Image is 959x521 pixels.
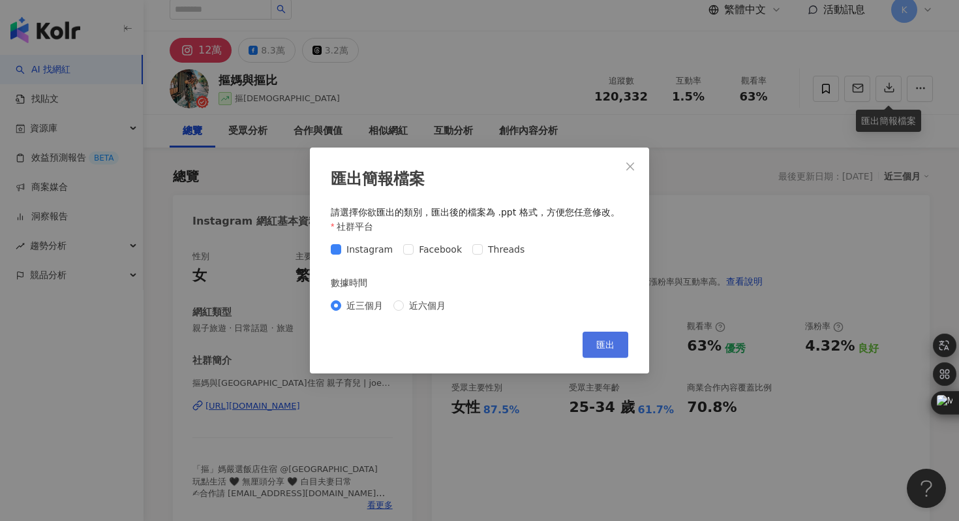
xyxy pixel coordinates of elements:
span: Facebook [414,242,467,257]
div: 請選擇你欲匯出的類別，匯出後的檔案為 .ppt 格式，方便您任意修改。 [331,206,628,219]
span: Instagram [341,242,398,257]
label: 社群平台 [331,219,383,234]
button: 匯出 [583,332,628,358]
button: Close [617,153,643,180]
span: 近三個月 [341,298,388,313]
label: 數據時間 [331,276,376,290]
span: 近六個月 [404,298,451,313]
span: close [625,161,635,172]
div: 匯出簡報檔案 [331,168,628,191]
span: Threads [483,242,530,257]
span: 匯出 [596,339,615,350]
